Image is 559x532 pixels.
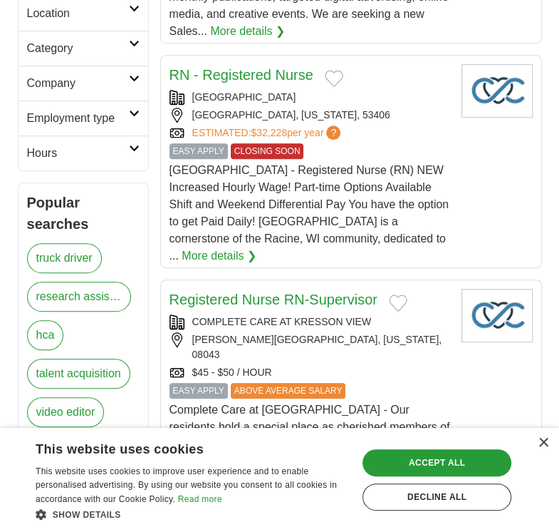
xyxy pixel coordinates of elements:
a: Employment type [19,101,148,135]
div: [GEOGRAPHIC_DATA] [169,90,450,105]
span: Complete Care at [GEOGRAPHIC_DATA] - Our residents hold a special place as cherished members of o... [169,404,450,484]
div: Accept all [362,449,511,476]
span: [GEOGRAPHIC_DATA] - Registered Nurse (RN) NEW Increased Hourly Wage! Part-time Options Available ... [169,164,449,262]
span: EASY APPLY [169,143,228,159]
div: COMPLETE CARE AT KRESSON VIEW [169,314,450,329]
a: RN - Registered Nurse [169,67,313,83]
h2: Hours [27,145,129,162]
a: More details ❯ [210,23,285,40]
h2: Company [27,75,129,92]
a: Company [19,66,148,101]
a: video editor [27,397,105,427]
a: More details ❯ [182,247,256,265]
button: Add to favorite jobs [389,295,407,312]
a: Registered Nurse RN-Supervisor [169,292,377,307]
div: [GEOGRAPHIC_DATA], [US_STATE], 53406 [169,108,450,123]
span: $32,228 [251,127,287,138]
a: ESTIMATED:$32,228per year? [192,126,344,140]
span: EASY APPLY [169,383,228,399]
span: CLOSING SOON [231,143,304,159]
h2: Location [27,5,129,22]
div: This website uses cookies [36,436,313,458]
button: Add to favorite jobs [325,70,343,87]
a: research assistant [27,282,131,312]
span: ABOVE AVERAGE SALARY [231,383,346,399]
div: $45 - $50 / HOUR [169,365,450,380]
a: hca [27,320,64,350]
div: Close [538,438,548,449]
a: Category [19,31,148,66]
img: Company logo [461,289,533,342]
span: ? [326,126,340,140]
img: Company logo [461,64,533,118]
h2: Popular searches [27,192,140,235]
a: Hours [19,135,148,170]
a: Read more, opens a new window [178,494,222,504]
h2: Category [27,40,129,57]
div: Decline all [362,484,511,511]
a: talent acquisition [27,359,130,389]
span: Show details [53,510,121,520]
span: This website uses cookies to improve user experience and to enable personalised advertising. By u... [36,466,337,505]
div: [PERSON_NAME][GEOGRAPHIC_DATA], [US_STATE], 08043 [169,332,450,362]
div: Show details [36,507,348,521]
h2: Employment type [27,110,129,127]
a: truck driver [27,243,102,273]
